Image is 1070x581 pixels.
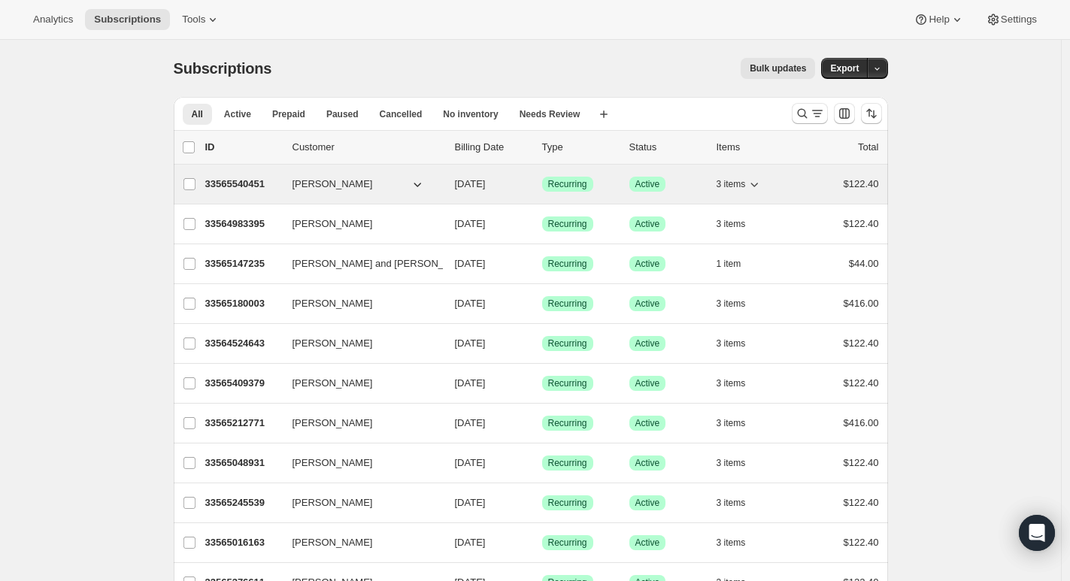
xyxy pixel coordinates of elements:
[205,532,879,553] div: 33565016163[PERSON_NAME][DATE]SuccessRecurringSuccessActive3 items$122.40
[635,457,660,469] span: Active
[205,140,280,155] p: ID
[1019,515,1055,551] div: Open Intercom Messenger
[977,9,1046,30] button: Settings
[293,455,373,471] span: [PERSON_NAME]
[443,108,498,120] span: No inventory
[592,104,616,125] button: Create new view
[830,62,859,74] span: Export
[834,103,855,124] button: Customize table column order and visibility
[717,492,762,513] button: 3 items
[844,497,879,508] span: $122.40
[173,9,229,30] button: Tools
[717,298,746,310] span: 3 items
[293,140,443,155] p: Customer
[33,14,73,26] span: Analytics
[717,457,746,469] span: 3 items
[24,9,82,30] button: Analytics
[205,216,280,231] p: 33564983395
[548,417,587,429] span: Recurring
[380,108,423,120] span: Cancelled
[455,298,486,309] span: [DATE]
[717,293,762,314] button: 3 items
[635,298,660,310] span: Active
[224,108,251,120] span: Active
[455,537,486,548] span: [DATE]
[205,177,280,192] p: 33565540451
[283,411,434,435] button: [PERSON_NAME]
[635,337,660,350] span: Active
[750,62,806,74] span: Bulk updates
[293,177,373,192] span: [PERSON_NAME]
[293,495,373,510] span: [PERSON_NAME]
[293,336,373,351] span: [PERSON_NAME]
[283,451,434,475] button: [PERSON_NAME]
[326,108,359,120] span: Paused
[844,457,879,468] span: $122.40
[283,371,434,395] button: [PERSON_NAME]
[205,535,280,550] p: 33565016163
[717,532,762,553] button: 3 items
[283,292,434,316] button: [PERSON_NAME]
[205,455,280,471] p: 33565048931
[205,416,280,431] p: 33565212771
[1001,14,1037,26] span: Settings
[205,336,280,351] p: 33564524643
[849,258,879,269] span: $44.00
[293,216,373,231] span: [PERSON_NAME]
[205,492,879,513] div: 33565245539[PERSON_NAME][DATE]SuccessRecurringSuccessActive3 items$122.40
[293,376,373,391] span: [PERSON_NAME]
[520,108,580,120] span: Needs Review
[174,60,272,77] span: Subscriptions
[283,491,434,515] button: [PERSON_NAME]
[205,174,879,195] div: 33565540451[PERSON_NAME][DATE]SuccessRecurringSuccessActive3 items$122.40
[205,293,879,314] div: 33565180003[PERSON_NAME][DATE]SuccessRecurringSuccessActive3 items$416.00
[717,417,746,429] span: 3 items
[205,296,280,311] p: 33565180003
[94,14,161,26] span: Subscriptions
[844,377,879,389] span: $122.40
[717,337,746,350] span: 3 items
[205,213,879,235] div: 33564983395[PERSON_NAME][DATE]SuccessRecurringSuccessActive3 items$122.40
[821,58,868,79] button: Export
[205,140,879,155] div: IDCustomerBilling DateTypeStatusItemsTotal
[283,252,434,276] button: [PERSON_NAME] and [PERSON_NAME]
[635,377,660,389] span: Active
[283,331,434,356] button: [PERSON_NAME]
[717,258,741,270] span: 1 item
[542,140,617,155] div: Type
[635,258,660,270] span: Active
[205,413,879,434] div: 33565212771[PERSON_NAME][DATE]SuccessRecurringSuccessActive3 items$416.00
[717,174,762,195] button: 3 items
[293,296,373,311] span: [PERSON_NAME]
[635,417,660,429] span: Active
[717,178,746,190] span: 3 items
[717,377,746,389] span: 3 items
[205,253,879,274] div: 33565147235[PERSON_NAME] and [PERSON_NAME][DATE]SuccessRecurringSuccessActive1 item$44.00
[741,58,815,79] button: Bulk updates
[205,376,280,391] p: 33565409379
[717,213,762,235] button: 3 items
[85,9,170,30] button: Subscriptions
[293,416,373,431] span: [PERSON_NAME]
[844,218,879,229] span: $122.40
[192,108,203,120] span: All
[717,452,762,474] button: 3 items
[717,140,792,155] div: Items
[635,218,660,230] span: Active
[455,497,486,508] span: [DATE]
[717,218,746,230] span: 3 items
[272,108,305,120] span: Prepaid
[455,457,486,468] span: [DATE]
[635,537,660,549] span: Active
[717,373,762,394] button: 3 items
[548,457,587,469] span: Recurring
[717,333,762,354] button: 3 items
[205,452,879,474] div: 33565048931[PERSON_NAME][DATE]SuccessRecurringSuccessActive3 items$122.40
[635,178,660,190] span: Active
[205,495,280,510] p: 33565245539
[455,337,486,349] span: [DATE]
[293,535,373,550] span: [PERSON_NAME]
[858,140,878,155] p: Total
[548,497,587,509] span: Recurring
[548,218,587,230] span: Recurring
